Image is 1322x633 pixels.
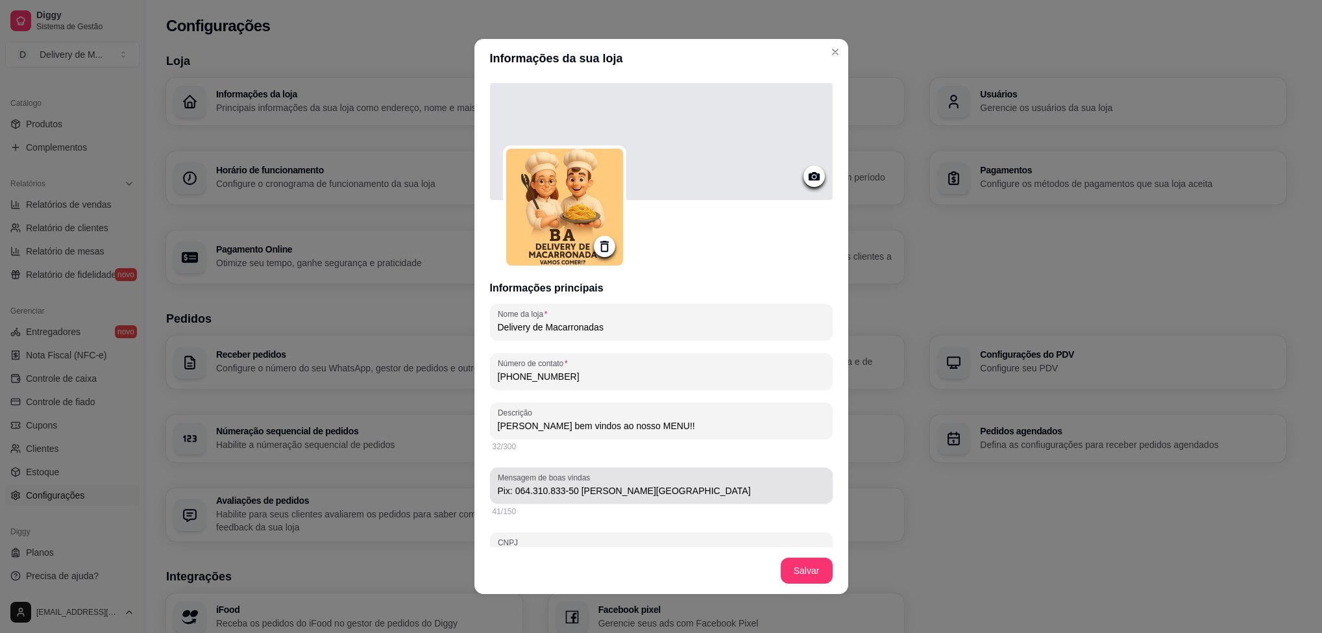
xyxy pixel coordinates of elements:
label: Número de contato [498,358,572,369]
label: Mensagem de boas vindas [498,472,594,483]
label: Nome da loja [498,308,552,319]
label: CNPJ [498,537,522,548]
header: Informações da sua loja [474,39,848,78]
input: Mensagem de boas vindas [498,484,825,497]
button: Close [825,42,846,62]
button: Salvar [781,558,833,584]
input: Nome da loja [498,321,825,334]
input: Número de contato [498,370,825,383]
img: logo da loja [506,149,623,266]
label: Descrição [498,407,537,418]
div: 41/150 [493,506,830,517]
div: 32/300 [493,441,830,452]
input: Descrição [498,419,825,432]
h3: Informações principais [490,280,833,296]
